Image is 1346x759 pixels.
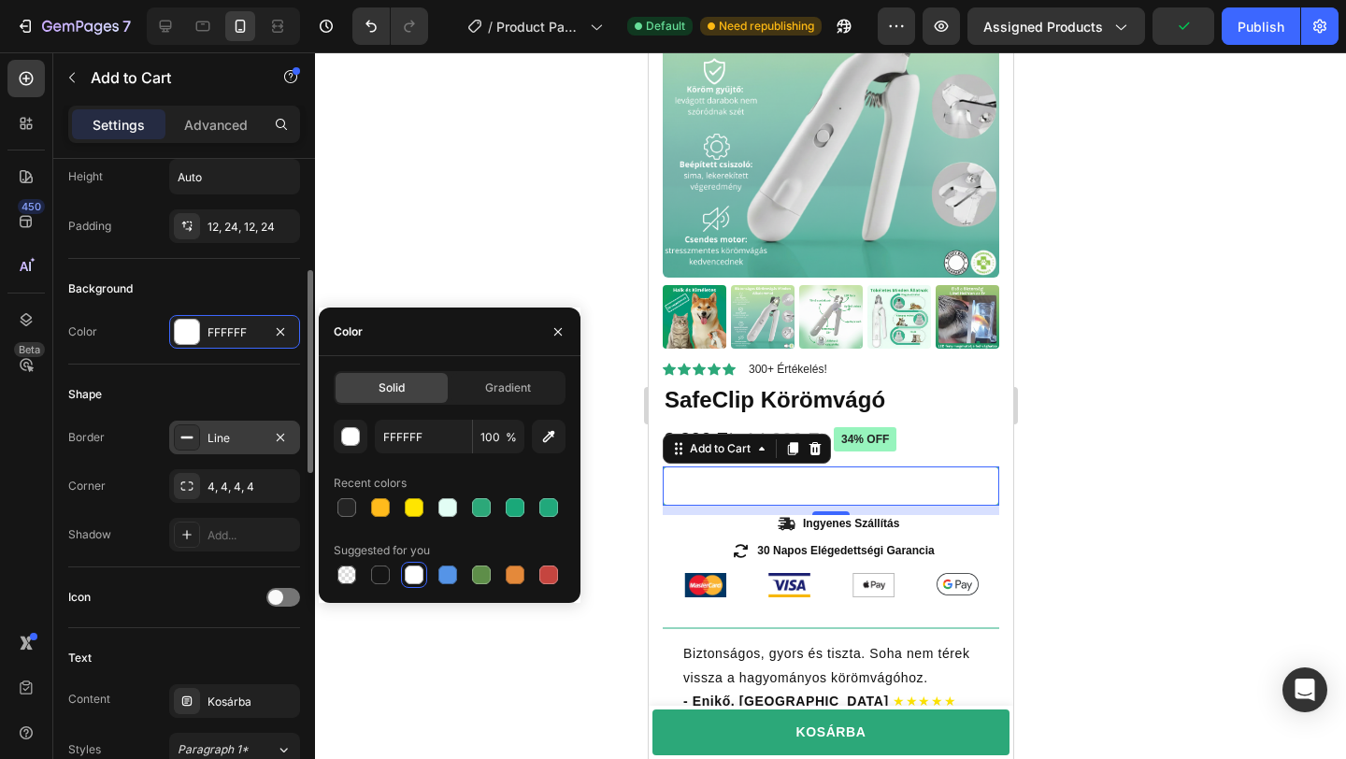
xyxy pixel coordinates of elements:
div: Padding [68,218,111,235]
span: % [506,429,517,446]
p: Advanced [184,115,248,135]
span: Solid [379,379,405,396]
span: Product Page - [DATE] 21:29:56 [496,17,582,36]
span: Need republishing [719,18,814,35]
div: Corner [68,478,106,494]
div: Kosárba [208,694,295,710]
div: Background [68,280,133,297]
button: 7 [7,7,139,45]
div: Styles [68,741,101,758]
div: Border [68,429,105,446]
span: / [488,17,493,36]
div: Shape [68,386,102,403]
div: Content [68,691,110,708]
p: Settings [93,115,145,135]
button: Publish [1222,7,1300,45]
iframe: Design area [649,52,1013,759]
div: 450 [18,199,45,214]
button: Assigned Products [967,7,1145,45]
div: 12, 24, 12, 24 [208,219,295,236]
div: Shadow [68,526,111,543]
div: Undo/Redo [352,7,428,45]
div: FFFFFF [208,324,262,341]
span: Paragraph 1* [178,741,249,758]
div: Color [68,323,97,340]
input: Eg: FFFFFF [375,420,472,453]
div: Color [334,323,363,340]
div: Text [68,650,92,666]
span: Default [646,18,685,35]
p: Add to Cart [91,66,250,89]
div: Suggested for you [334,542,430,559]
span: Assigned Products [983,17,1103,36]
div: Height [68,168,103,185]
div: Open Intercom Messenger [1282,667,1327,712]
div: Publish [1238,17,1284,36]
div: Add... [208,527,295,544]
div: 4, 4, 4, 4 [208,479,295,495]
p: 7 [122,15,131,37]
span: Gradient [485,379,531,396]
div: Line [208,430,262,447]
div: Icon [68,589,91,606]
div: Beta [14,342,45,357]
input: Auto [170,160,299,193]
div: Recent colors [334,475,407,492]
